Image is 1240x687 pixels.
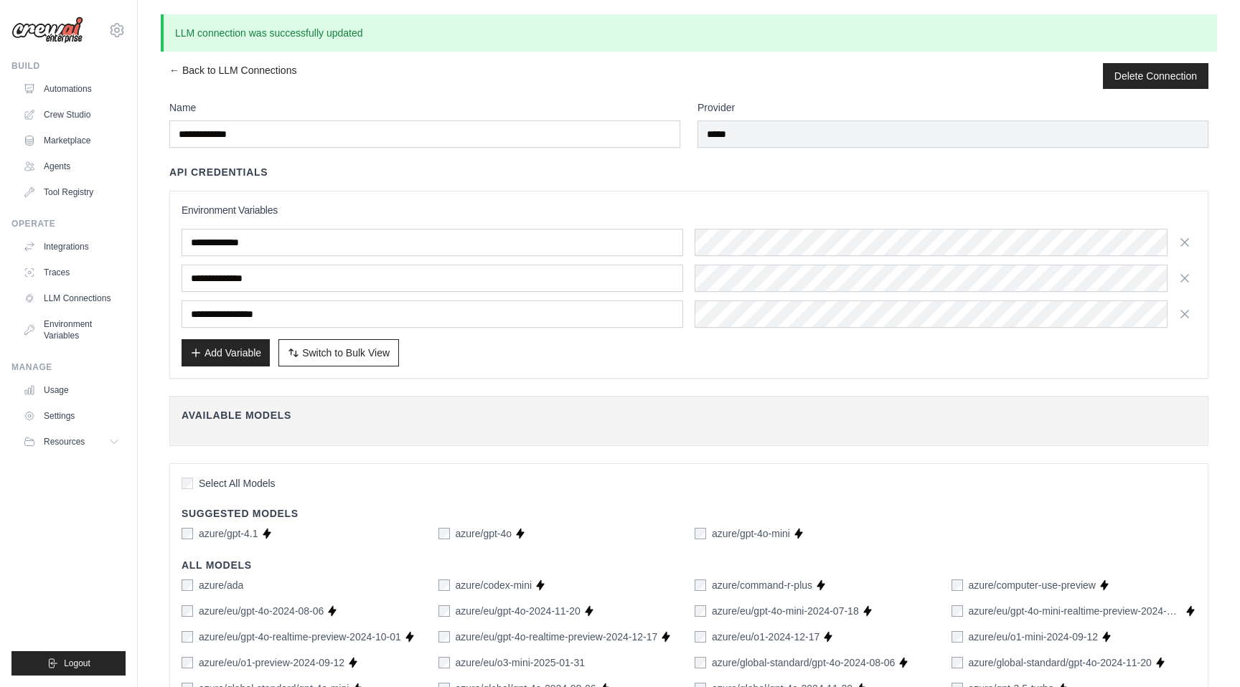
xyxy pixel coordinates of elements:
input: azure/eu/gpt-4o-mini-realtime-preview-2024-12-17 [952,605,963,617]
p: LLM connection was successfully updated [161,14,1217,52]
a: Environment Variables [17,313,126,347]
span: Resources [44,436,85,447]
input: azure/ada [182,579,193,591]
a: Settings [17,404,126,427]
label: azure/gpt-4o-mini [712,526,790,541]
h4: Available Models [182,408,1196,422]
span: Select All Models [199,476,276,491]
input: azure/global-standard/gpt-4o-2024-08-06 [695,657,706,668]
input: azure/gpt-4o-mini [695,528,706,539]
a: Automations [17,77,126,100]
label: azure/eu/gpt-4o-2024-08-06 [199,604,324,618]
span: Switch to Bulk View [302,346,390,360]
div: Operate [11,218,126,229]
label: azure/codex-mini [456,578,532,592]
label: azure/eu/gpt-4o-mini-2024-07-18 [712,604,859,618]
a: ← Back to LLM Connections [169,63,296,89]
a: Integrations [17,235,126,258]
label: azure/eu/gpt-4o-mini-realtime-preview-2024-12-17 [969,604,1183,618]
label: azure/eu/gpt-4o-2024-11-20 [456,604,581,618]
div: Build [11,60,126,72]
h4: API Credentials [169,165,268,179]
button: Logout [11,651,126,676]
input: azure/eu/gpt-4o-2024-08-06 [182,605,193,617]
button: Resources [17,430,126,453]
button: Add Variable [182,339,270,366]
input: azure/eu/o1-2024-12-17 [695,631,706,643]
input: azure/eu/o3-mini-2025-01-31 [438,657,450,668]
label: azure/command-r-plus [712,578,812,592]
label: Name [169,100,680,115]
label: azure/eu/o1-2024-12-17 [712,630,819,644]
a: Tool Registry [17,181,126,204]
label: azure/global-standard/gpt-4o-2024-11-20 [969,655,1152,670]
h4: All Models [182,558,1196,572]
input: azure/computer-use-preview [952,579,963,591]
input: azure/eu/o1-preview-2024-09-12 [182,657,193,668]
label: azure/eu/o3-mini-2025-01-31 [456,655,586,670]
label: azure/computer-use-preview [969,578,1096,592]
a: Traces [17,261,126,284]
span: Logout [64,658,90,669]
label: azure/eu/gpt-4o-realtime-preview-2024-12-17 [456,630,658,644]
input: azure/eu/gpt-4o-mini-2024-07-18 [695,605,706,617]
a: Usage [17,379,126,402]
input: azure/command-r-plus [695,579,706,591]
label: Provider [697,100,1208,115]
a: Crew Studio [17,103,126,126]
a: Agents [17,155,126,178]
input: azure/eu/gpt-4o-2024-11-20 [438,605,450,617]
input: azure/eu/o1-mini-2024-09-12 [952,631,963,643]
h3: Environment Variables [182,203,1196,217]
label: azure/eu/o1-mini-2024-09-12 [969,630,1099,644]
input: Select All Models [182,478,193,489]
input: azure/gpt-4.1 [182,528,193,539]
label: azure/eu/gpt-4o-realtime-preview-2024-10-01 [199,630,401,644]
input: azure/codex-mini [438,579,450,591]
input: azure/gpt-4o [438,528,450,539]
a: Marketplace [17,129,126,152]
h4: Suggested Models [182,506,1196,521]
input: azure/eu/gpt-4o-realtime-preview-2024-12-17 [438,631,450,643]
button: Delete Connection [1114,69,1197,83]
input: azure/eu/gpt-4o-realtime-preview-2024-10-01 [182,631,193,643]
label: azure/global-standard/gpt-4o-2024-08-06 [712,655,895,670]
label: azure/ada [199,578,243,592]
label: azure/gpt-4.1 [199,526,258,541]
a: LLM Connections [17,287,126,310]
label: azure/eu/o1-preview-2024-09-12 [199,655,344,670]
button: Switch to Bulk View [278,339,399,366]
img: Logo [11,16,83,44]
div: Manage [11,361,126,373]
input: azure/global-standard/gpt-4o-2024-11-20 [952,657,963,668]
label: azure/gpt-4o [456,526,512,541]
